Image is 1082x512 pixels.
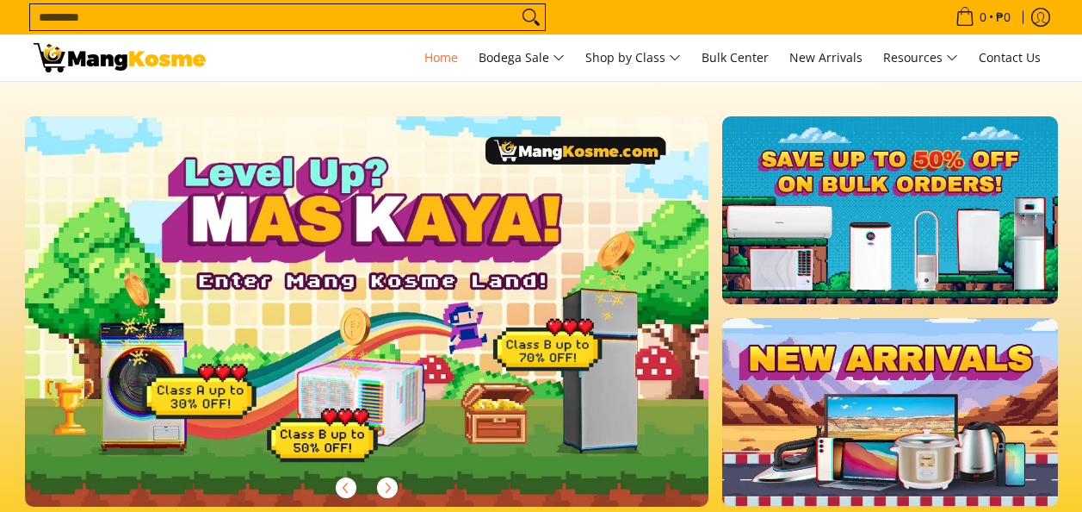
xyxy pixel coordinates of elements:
[883,47,958,69] span: Resources
[34,43,206,72] img: Mang Kosme: Your Home Appliances Warehouse Sale Partner!
[977,11,989,23] span: 0
[416,34,467,81] a: Home
[702,49,769,66] span: Bulk Center
[875,34,967,81] a: Resources
[479,47,565,69] span: Bodega Sale
[970,34,1049,81] a: Contact Us
[327,469,365,507] button: Previous
[368,469,406,507] button: Next
[25,116,709,507] img: Gaming desktop banner
[993,11,1013,23] span: ₱0
[781,34,871,81] a: New Arrivals
[577,34,689,81] a: Shop by Class
[223,34,1049,81] nav: Main Menu
[950,8,1016,27] span: •
[789,49,863,66] span: New Arrivals
[693,34,777,81] a: Bulk Center
[424,49,458,66] span: Home
[979,49,1041,66] span: Contact Us
[585,47,681,69] span: Shop by Class
[470,34,573,81] a: Bodega Sale
[517,4,545,30] button: Search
